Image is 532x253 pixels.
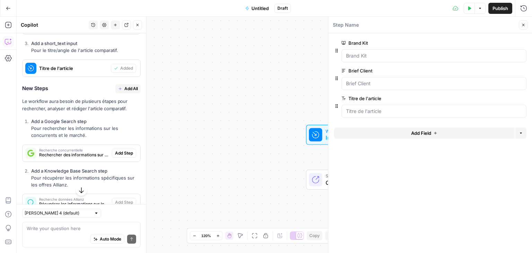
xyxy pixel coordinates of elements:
button: Add Field [334,128,515,139]
span: Recherche concurrentielle [39,148,109,152]
span: Copy [309,233,320,239]
span: Recherche données Allianz [39,198,109,201]
span: Titre de l'article [39,65,108,72]
span: Auto Mode [100,236,121,242]
button: Add All [115,84,141,93]
div: Copilot [21,21,87,28]
input: Brand Kit [346,52,522,59]
li: Pour rechercher les informations sur les concurrents et le marché. [29,118,141,139]
input: Titre de l'article [346,108,522,115]
label: Brief Client [342,67,487,74]
label: Titre de l'article [342,95,487,102]
li: Pour le titre/angle de l'article comparatif. [29,40,141,54]
button: Untitled [241,3,273,14]
button: Add Step [112,149,136,158]
label: Brand Kit [342,40,487,46]
strong: Add a Google Search step [31,119,87,124]
div: WorkflowInput SettingsInputs [283,125,412,145]
p: Le workflow aura besoin de plusieurs étapes pour rechercher, analyser et rédiger l'article compar... [22,98,141,112]
span: Récupérer les informations sur les offres et services Allianz pertinents pour la comparaison [39,201,109,207]
div: Single OutputOutputEnd [283,170,412,190]
input: Claude Sonnet 4 (default) [25,210,91,217]
span: Add Field [411,130,431,137]
span: 120% [201,233,211,238]
span: Add All [124,86,138,92]
span: Add Step [115,199,133,206]
span: Added [120,65,133,71]
button: Added [111,64,136,73]
li: Pour récupérer les informations spécifiques sur les offres Allianz. [29,167,141,188]
button: Publish [488,3,512,14]
span: Add Step [115,150,133,156]
button: Auto Mode [90,235,124,244]
strong: Add a short_text input [31,41,77,46]
span: Rechercher des informations sur les concurrents et le marché mentionnés dans le brief [39,152,109,158]
span: Untitled [251,5,269,12]
input: Brief Client [346,80,522,87]
h3: New Steps [22,84,141,93]
strong: Add a Knowledge Base Search step [31,168,107,174]
span: Draft [277,5,288,11]
button: Copy [307,231,322,240]
button: Add Step [112,198,136,207]
span: Publish [493,5,508,12]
